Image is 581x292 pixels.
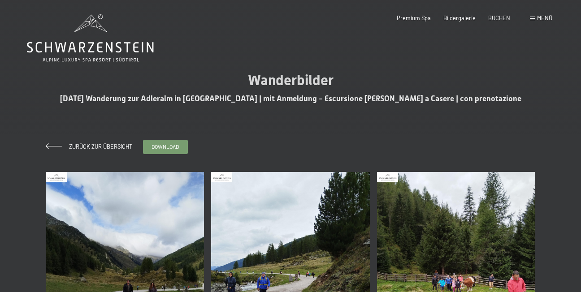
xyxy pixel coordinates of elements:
a: download [143,140,187,154]
a: BUCHEN [488,14,510,21]
span: [DATE] Wanderung zur Adleralm in [GEOGRAPHIC_DATA] | mit Anmeldung - Escursione [PERSON_NAME] a C... [60,94,521,103]
a: Bildergalerie [443,14,476,21]
span: download [152,143,179,150]
a: Premium Spa [397,14,431,21]
span: Wanderbilder [248,72,334,89]
span: Menü [537,14,552,21]
a: Zurück zur Übersicht [46,143,132,150]
span: Zurück zur Übersicht [63,143,132,150]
